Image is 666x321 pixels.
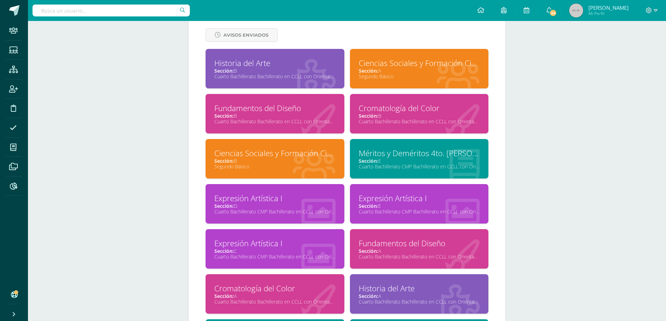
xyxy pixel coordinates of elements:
div: Cuarto Bachillerato Bachillerato en CCLL con Orientación en Diseño Gráfico [214,298,336,305]
a: Ciencias Sociales y Formación Ciudadana e InterculturalidadSección:BSegundo Básico [206,139,344,178]
a: Cromatología del ColorSección:BCuarto Bachillerato Bachillerato en CCLL con Orientación en Diseño... [350,94,489,133]
img: 45x45 [569,3,583,17]
span: Sección: [359,248,378,254]
span: Mi Perfil [588,10,629,16]
div: Cromatología del Color [359,103,480,114]
span: Sección: [214,112,234,119]
span: Sección: [359,158,378,164]
div: B [214,67,336,74]
div: A [359,293,480,299]
span: Sección: [214,293,234,299]
span: Avisos Enviados [223,29,268,42]
div: Segundo Básico [214,163,336,170]
div: B [214,112,336,119]
a: Expresión Artística ISección:ECuarto Bachillerato CMP Bachillerato en CCLL con Orientación en Com... [350,184,489,224]
div: A [359,248,480,254]
div: Cuarto Bachillerato CMP Bachillerato en CCLL con Orientación en Computación [214,208,336,215]
div: Expresión Artística I [359,193,480,204]
span: [PERSON_NAME] [588,4,629,11]
div: Cuarto Bachillerato CMP Bachillerato en CCLL con Orientación en Computación [214,253,336,260]
div: Cuarto Bachillerato Bachillerato en CCLL con Orientación en Diseño Gráfico [214,73,336,80]
span: Sección: [359,67,378,74]
span: Sección: [214,203,234,209]
a: Expresión Artística ISección:CCuarto Bachillerato CMP Bachillerato en CCLL con Orientación en Com... [206,229,344,269]
div: Fundamentos del Diseño [359,238,480,249]
div: A [214,293,336,299]
div: Cuarto Bachillerato CMP Bachillerato en CCLL con Orientación en Computación [359,163,480,170]
a: Fundamentos del DiseñoSección:ACuarto Bachillerato Bachillerato en CCLL con Orientación en Diseño... [350,229,489,269]
div: Cuarto Bachillerato Bachillerato en CCLL con Orientación en Diseño Gráfico [214,118,336,125]
input: Busca un usuario... [33,5,190,16]
div: Ciencias Sociales y Formación Ciudadana e Interculturalidad [359,58,480,68]
span: Sección: [359,112,378,119]
div: Expresión Artística I [214,238,336,249]
a: Avisos Enviados [206,28,278,42]
div: A [359,67,480,74]
div: Cromatología del Color [214,283,336,294]
span: Sección: [359,203,378,209]
div: Segundo Básico [359,73,480,80]
div: Historia del Arte [214,58,336,68]
div: Cuarto Bachillerato Bachillerato en CCLL con Orientación en Diseño Gráfico [359,253,480,260]
a: Historia del ArteSección:BCuarto Bachillerato Bachillerato en CCLL con Orientación en Diseño Gráfico [206,49,344,88]
a: Fundamentos del DiseñoSección:BCuarto Bachillerato Bachillerato en CCLL con Orientación en Diseño... [206,94,344,133]
span: Sección: [214,67,234,74]
div: Fundamentos del Diseño [214,103,336,114]
div: E [359,203,480,209]
div: Cuarto Bachillerato CMP Bachillerato en CCLL con Orientación en Computación [359,208,480,215]
span: 24 [549,9,557,17]
div: Historia del Arte [359,283,480,294]
a: Historia del ArteSección:ACuarto Bachillerato Bachillerato en CCLL con Orientación en Diseño Gráfico [350,274,489,314]
div: B [359,112,480,119]
span: Sección: [359,293,378,299]
div: B [214,158,336,164]
div: Méritos y Deméritos 4to. Bach. en CCLL. "E" [359,148,480,159]
div: Cuarto Bachillerato Bachillerato en CCLL con Orientación en Diseño Gráfico [359,118,480,125]
a: Ciencias Sociales y Formación Ciudadana e InterculturalidadSección:ASegundo Básico [350,49,489,88]
div: Cuarto Bachillerato Bachillerato en CCLL con Orientación en Diseño Gráfico [359,298,480,305]
div: E [359,158,480,164]
a: Cromatología del ColorSección:ACuarto Bachillerato Bachillerato en CCLL con Orientación en Diseño... [206,274,344,314]
span: Sección: [214,248,234,254]
div: Expresión Artística I [214,193,336,204]
div: Ciencias Sociales y Formación Ciudadana e Interculturalidad [214,148,336,159]
div: C [214,248,336,254]
span: Sección: [214,158,234,164]
a: Méritos y Deméritos 4to. [PERSON_NAME]. en CCLL. "E"Sección:ECuarto Bachillerato CMP Bachillerato... [350,139,489,178]
div: D [214,203,336,209]
a: Expresión Artística ISección:DCuarto Bachillerato CMP Bachillerato en CCLL con Orientación en Com... [206,184,344,224]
